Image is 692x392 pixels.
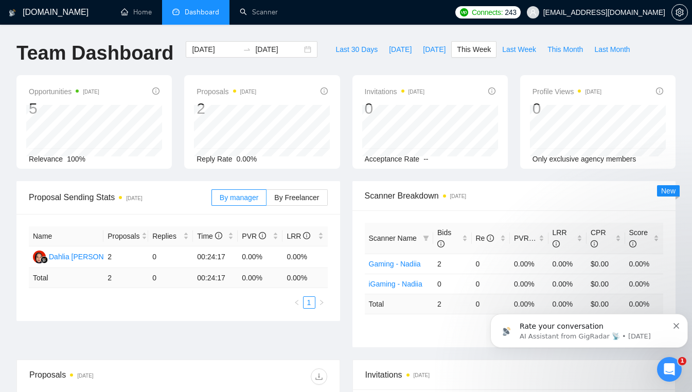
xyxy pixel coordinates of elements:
[369,280,422,288] a: iGaming - Nadiia
[8,151,169,224] div: If you still need help setting up your scanner or choosing the right keywords, I’m here to assist...
[161,7,181,27] button: Home
[533,85,601,98] span: Profile Views
[8,128,198,151] div: AI Assistant from GigRadar 📡 says…
[8,246,169,278] div: Help AI Assistant from GigRadar 📡 understand how they’re doing:
[49,251,131,262] div: Dahlia [PERSON_NAME]
[548,274,587,294] td: 0.00%
[294,299,300,306] span: left
[502,44,536,55] span: Last Week
[172,8,180,15] span: dashboard
[67,55,128,63] code: design | figma
[8,128,147,150] div: Is that what you were looking for?
[148,268,193,288] td: 0
[585,89,601,95] time: [DATE]
[33,251,46,263] img: DW
[548,254,587,274] td: 0.00%
[433,254,472,274] td: 2
[152,230,181,242] span: Replies
[510,254,548,274] td: 0.00%
[671,4,688,21] button: setting
[16,157,161,218] div: If you still need help setting up your scanner or choosing the right keywords, I’m here to assist...
[625,274,664,294] td: 0.00%
[215,232,222,239] span: info-circle
[282,246,327,268] td: 0.00%
[287,232,310,240] span: LRR
[67,155,85,163] span: 100%
[181,7,199,26] div: Close
[176,301,193,317] button: Send a message…
[657,357,682,382] iframe: Intercom live chat
[108,230,139,242] span: Proposals
[303,296,315,309] li: 1
[29,9,46,25] img: Profile image for AI Assistant from GigRadar 📡
[594,44,630,55] span: Last Month
[451,41,496,58] button: This Week
[41,256,48,263] img: gigradar-bm.png
[29,191,211,204] span: Proposal Sending Stats
[77,373,93,379] time: [DATE]
[423,155,428,163] span: --
[487,235,494,242] span: info-circle
[49,305,57,313] button: Gif picker
[510,274,548,294] td: 0.00%
[291,296,303,309] li: Previous Page
[9,5,16,21] img: logo
[409,89,424,95] time: [DATE]
[457,44,491,55] span: This Week
[33,252,131,260] a: DWDahlia [PERSON_NAME]
[423,44,446,55] span: [DATE]
[365,368,663,381] span: Invitations
[238,268,282,288] td: 0.00 %
[433,274,472,294] td: 0
[83,89,99,95] time: [DATE]
[315,296,328,309] button: right
[678,357,686,365] span: 1
[321,87,328,95] span: info-circle
[126,195,142,201] time: [DATE]
[437,240,445,247] span: info-circle
[587,274,625,294] td: $0.00
[159,112,168,120] a: Source reference 9175756:
[311,372,327,381] span: download
[50,20,128,30] p: The team can also help
[629,240,636,247] span: info-circle
[589,41,635,58] button: Last Month
[29,268,103,288] td: Total
[303,232,310,239] span: info-circle
[533,155,636,163] span: Only exclusive agency members
[365,85,425,98] span: Invitations
[496,41,542,58] button: Last Week
[369,260,421,268] a: Gaming - Nadiia
[274,193,319,202] span: By Freelancer
[148,226,193,246] th: Replies
[365,189,664,202] span: Scanner Breakdown
[591,240,598,247] span: info-circle
[152,87,159,95] span: info-circle
[197,99,256,118] div: 2
[220,193,258,202] span: By manager
[29,99,99,118] div: 5
[192,44,239,55] input: Start date
[24,55,189,74] li: Use for OR: finds jobs with either word
[8,246,198,279] div: AI Assistant from GigRadar 📡 says…
[591,228,606,248] span: CPR
[185,8,219,16] span: Dashboard
[193,246,238,268] td: 00:24:17
[240,89,256,95] time: [DATE]
[9,283,197,301] textarea: Message…
[365,99,425,118] div: 0
[629,228,648,248] span: Score
[243,45,251,54] span: to
[193,268,238,288] td: 00:24:17
[121,8,152,16] a: homeHome
[553,240,560,247] span: info-circle
[311,368,327,385] button: download
[8,280,198,353] div: AI Assistant from GigRadar 📡 says…
[472,254,510,274] td: 0
[92,33,127,41] code: (desig*)
[486,292,692,364] iframe: Intercom notifications message
[16,305,24,313] button: Upload attachment
[547,44,583,55] span: This Month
